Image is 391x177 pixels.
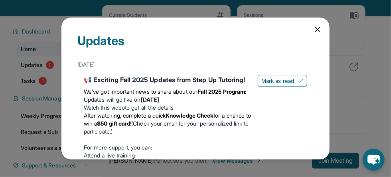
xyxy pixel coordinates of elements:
p: For more support, you can: [84,144,251,151]
div: [DATE] [77,57,314,72]
div: Updates [77,33,314,57]
span: ! [130,120,131,127]
span: We’ve got important news to share about our [84,88,197,95]
button: chat-button [363,149,385,171]
img: Mark as read [297,78,304,84]
strong: Knowledge Check [166,112,213,119]
strong: [DATE] [141,96,159,103]
div: 📢 Exciting Fall 2025 Updates from Step Up Tutoring! [84,75,251,85]
strong: Fall 2025 Program: [197,88,247,95]
li: to get all the details [84,104,251,112]
button: Mark as read [258,75,307,87]
a: Watch this video [84,104,125,111]
a: Attend a live training [84,152,135,159]
li: Updates will go live on [84,96,251,104]
span: Mark as read [261,77,294,85]
strong: $50 gift card [97,120,130,127]
span: After watching, complete a quick [84,112,166,119]
li: (Check your email for your personalized link to participate.) [84,112,251,136]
